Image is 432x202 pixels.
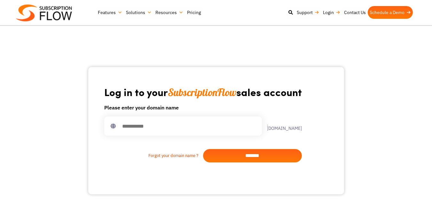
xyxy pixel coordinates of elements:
a: Contact Us [342,6,368,19]
a: Resources [153,6,185,19]
h6: Please enter your domain name [104,104,302,111]
span: SubscriptionFlow [168,86,236,99]
a: Login [321,6,342,19]
a: Features [96,6,124,19]
a: Schedule a Demo [368,6,413,19]
h1: Log in to your sales account [104,86,302,99]
a: Solutions [124,6,153,19]
img: Subscriptionflow [16,4,72,21]
a: Forgot your domain name ? [104,153,203,159]
a: Pricing [185,6,203,19]
a: Support [295,6,321,19]
label: .[DOMAIN_NAME] [262,122,302,131]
